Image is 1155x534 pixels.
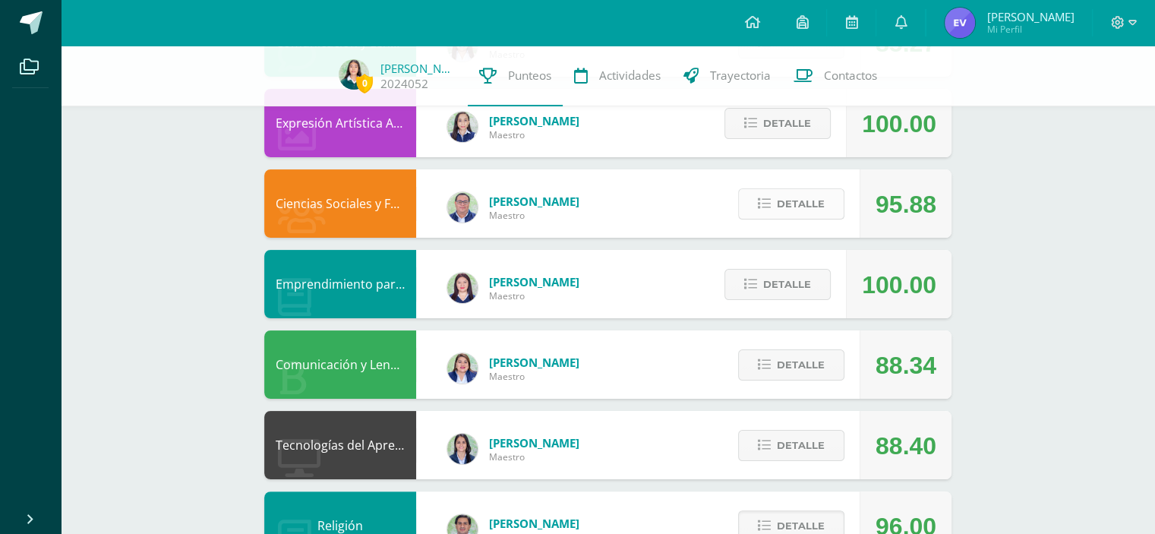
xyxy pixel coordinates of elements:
div: 100.00 [862,90,936,158]
span: Maestro [489,128,579,141]
div: Tecnologías del Aprendizaje y la Comunicación: Computación [264,411,416,479]
div: 88.40 [876,412,936,480]
span: Maestro [489,289,579,302]
div: 88.34 [876,331,936,400]
span: Actividades [599,68,661,84]
img: c1c1b07ef08c5b34f56a5eb7b3c08b85.png [447,192,478,223]
img: 7489ccb779e23ff9f2c3e89c21f82ed0.png [447,434,478,464]
span: Maestro [489,450,579,463]
div: 100.00 [862,251,936,319]
span: [PERSON_NAME] [489,435,579,450]
span: [PERSON_NAME] [489,274,579,289]
span: Detalle [763,109,811,137]
span: Maestro [489,370,579,383]
img: 360951c6672e02766e5b7d72674f168c.png [447,112,478,142]
button: Detalle [738,349,844,381]
a: 2024052 [380,76,428,92]
span: [PERSON_NAME] [489,113,579,128]
a: Actividades [563,46,672,106]
span: Mi Perfil [986,23,1074,36]
span: Punteos [508,68,551,84]
span: [PERSON_NAME] [489,355,579,370]
img: a452c7054714546f759a1a740f2e8572.png [447,273,478,303]
span: Detalle [777,351,825,379]
span: 0 [356,74,373,93]
button: Detalle [738,188,844,220]
span: Contactos [824,68,877,84]
span: Detalle [777,431,825,460]
a: Punteos [468,46,563,106]
span: Detalle [763,270,811,299]
img: 1d783d36c0c1c5223af21090f2d2739b.png [945,8,975,38]
img: 97caf0f34450839a27c93473503a1ec1.png [447,353,478,384]
div: Emprendimiento para la Productividad [264,250,416,318]
a: Contactos [782,46,888,106]
a: [PERSON_NAME] [380,61,456,76]
div: Comunicación y Lenguaje, Idioma Español [264,330,416,399]
span: Maestro [489,209,579,222]
div: 95.88 [876,170,936,239]
span: Detalle [777,190,825,218]
span: Trayectoria [710,68,771,84]
span: [PERSON_NAME] [986,9,1074,24]
div: Ciencias Sociales y Formación Ciudadana [264,169,416,238]
a: Trayectoria [672,46,782,106]
span: [PERSON_NAME] [489,516,579,531]
button: Detalle [724,108,831,139]
span: [PERSON_NAME] [489,194,579,209]
img: 36401dd1118056176d29b60afdf4148b.png [339,59,369,90]
button: Detalle [738,430,844,461]
button: Detalle [724,269,831,300]
div: Expresión Artística ARTES PLÁSTICAS [264,89,416,157]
